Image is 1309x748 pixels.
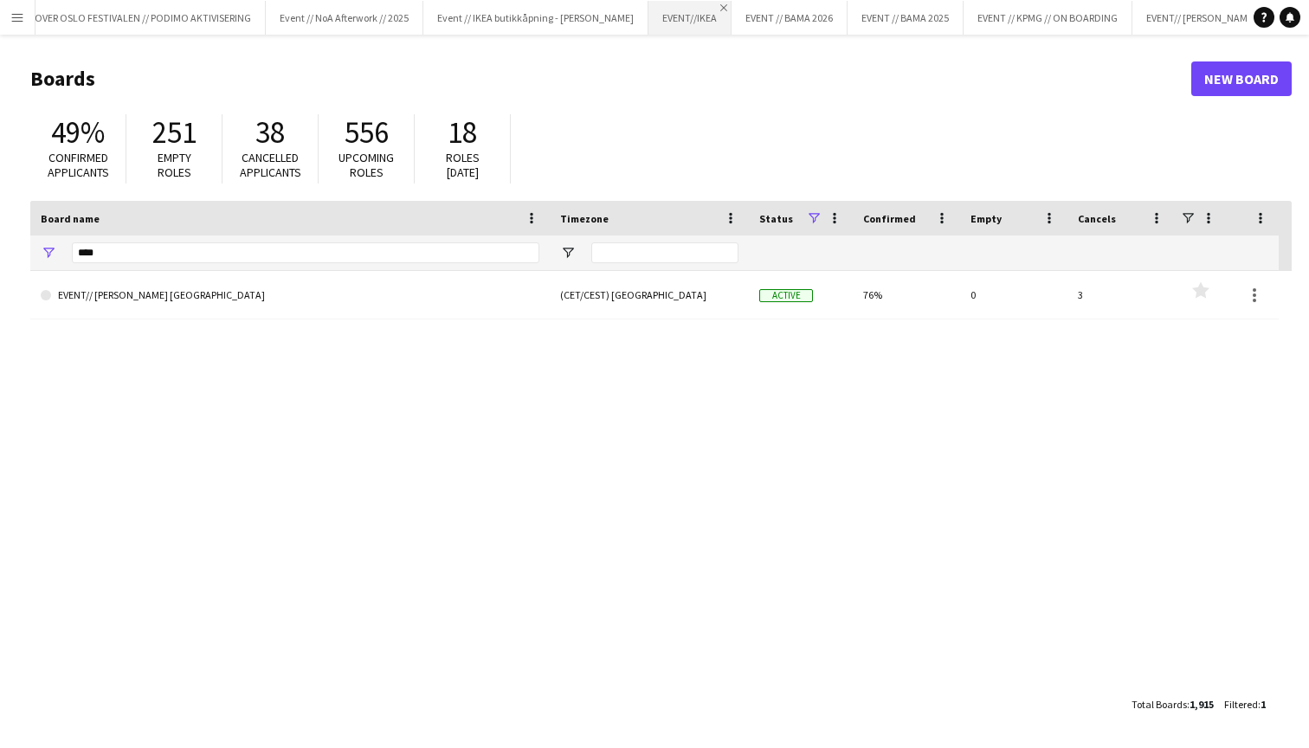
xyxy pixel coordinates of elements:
[853,271,960,319] div: 76%
[1132,698,1187,711] span: Total Boards
[240,150,301,180] span: Cancelled applicants
[448,113,477,152] span: 18
[1067,271,1175,319] div: 3
[1191,61,1292,96] a: New Board
[1190,698,1214,711] span: 1,915
[848,1,964,35] button: EVENT // BAMA 2025
[970,212,1002,225] span: Empty
[1261,698,1266,711] span: 1
[339,150,394,180] span: Upcoming roles
[591,242,738,263] input: Timezone Filter Input
[158,150,191,180] span: Empty roles
[41,271,539,319] a: EVENT// [PERSON_NAME] [GEOGRAPHIC_DATA]
[560,245,576,261] button: Open Filter Menu
[759,212,793,225] span: Status
[51,113,105,152] span: 49%
[560,212,609,225] span: Timezone
[72,242,539,263] input: Board name Filter Input
[1078,212,1116,225] span: Cancels
[960,271,1067,319] div: 0
[1224,698,1258,711] span: Filtered
[446,150,480,180] span: Roles [DATE]
[1132,687,1214,721] div: :
[964,1,1132,35] button: EVENT // KPMG // ON BOARDING
[550,271,749,319] div: (CET/CEST) [GEOGRAPHIC_DATA]
[732,1,848,35] button: EVENT // BAMA 2026
[759,289,813,302] span: Active
[863,212,916,225] span: Confirmed
[1224,687,1266,721] div: :
[48,150,109,180] span: Confirmed applicants
[152,113,197,152] span: 251
[648,1,732,35] button: EVENT//IKEA
[41,245,56,261] button: Open Filter Menu
[266,1,423,35] button: Event // NoA Afterwork // 2025
[30,66,1191,92] h1: Boards
[41,212,100,225] span: Board name
[345,113,389,152] span: 556
[423,1,648,35] button: Event // IKEA butikkåpning - [PERSON_NAME]
[255,113,285,152] span: 38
